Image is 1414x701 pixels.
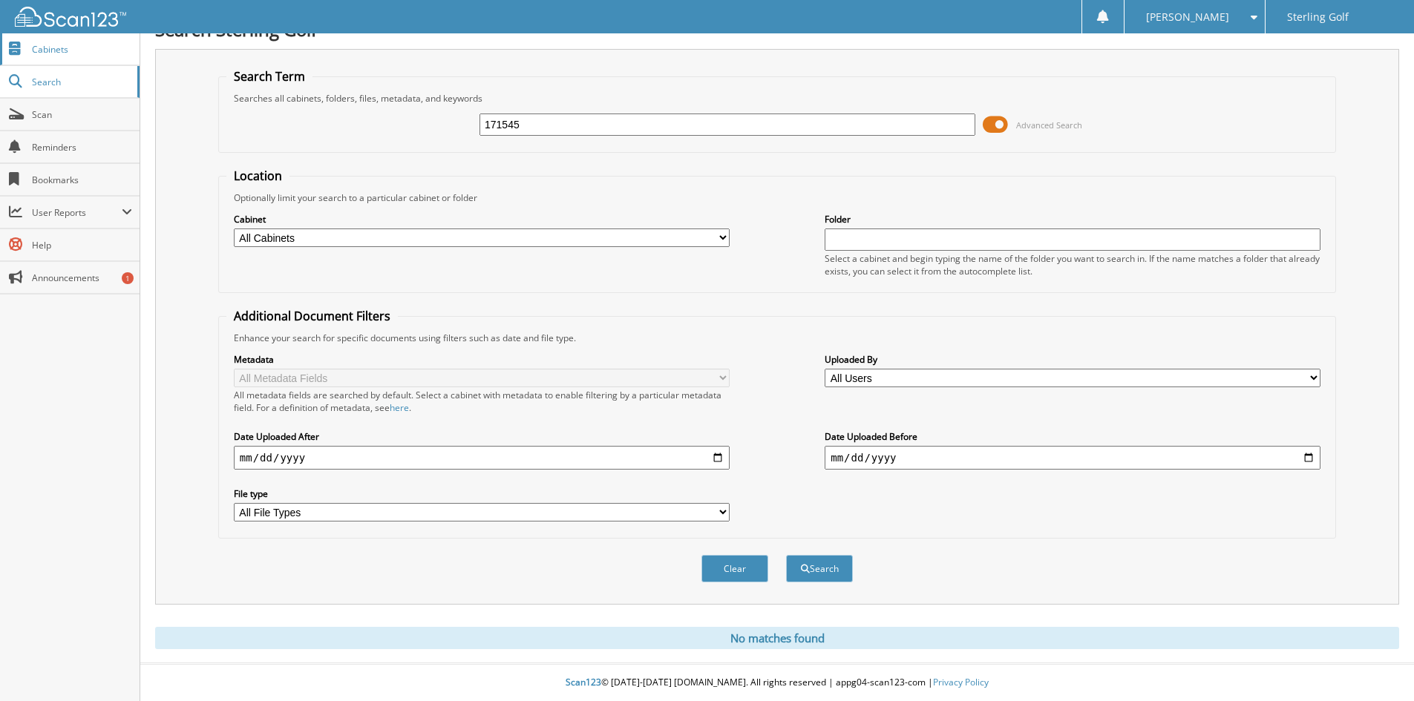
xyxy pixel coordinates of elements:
[234,213,730,226] label: Cabinet
[32,76,130,88] span: Search
[32,239,132,251] span: Help
[566,676,601,688] span: Scan123
[234,353,730,366] label: Metadata
[1016,119,1082,131] span: Advanced Search
[825,446,1320,470] input: end
[1287,13,1349,22] span: Sterling Golf
[122,272,134,284] div: 1
[701,555,768,582] button: Clear
[226,191,1328,204] div: Optionally limit your search to a particular cabinet or folder
[140,665,1414,701] div: © [DATE]-[DATE] [DOMAIN_NAME]. All rights reserved | appg04-scan123-com |
[786,555,853,582] button: Search
[825,353,1320,366] label: Uploaded By
[155,627,1399,649] div: No matches found
[32,206,122,219] span: User Reports
[226,308,398,324] legend: Additional Document Filters
[32,108,132,121] span: Scan
[234,430,730,443] label: Date Uploaded After
[226,68,312,85] legend: Search Term
[825,213,1320,226] label: Folder
[234,446,730,470] input: start
[226,92,1328,105] div: Searches all cabinets, folders, files, metadata, and keywords
[1340,630,1414,701] iframe: Chat Widget
[32,271,132,284] span: Announcements
[933,676,989,688] a: Privacy Policy
[226,332,1328,344] div: Enhance your search for specific documents using filters such as date and file type.
[390,401,409,414] a: here
[1146,13,1229,22] span: [PERSON_NAME]
[32,174,132,186] span: Bookmarks
[825,252,1320,277] div: Select a cabinet and begin typing the name of the folder you want to search in. If the name match...
[825,430,1320,443] label: Date Uploaded Before
[32,43,132,56] span: Cabinets
[234,487,730,500] label: File type
[15,7,126,27] img: scan123-logo-white.svg
[32,141,132,154] span: Reminders
[226,168,289,184] legend: Location
[234,389,730,414] div: All metadata fields are searched by default. Select a cabinet with metadata to enable filtering b...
